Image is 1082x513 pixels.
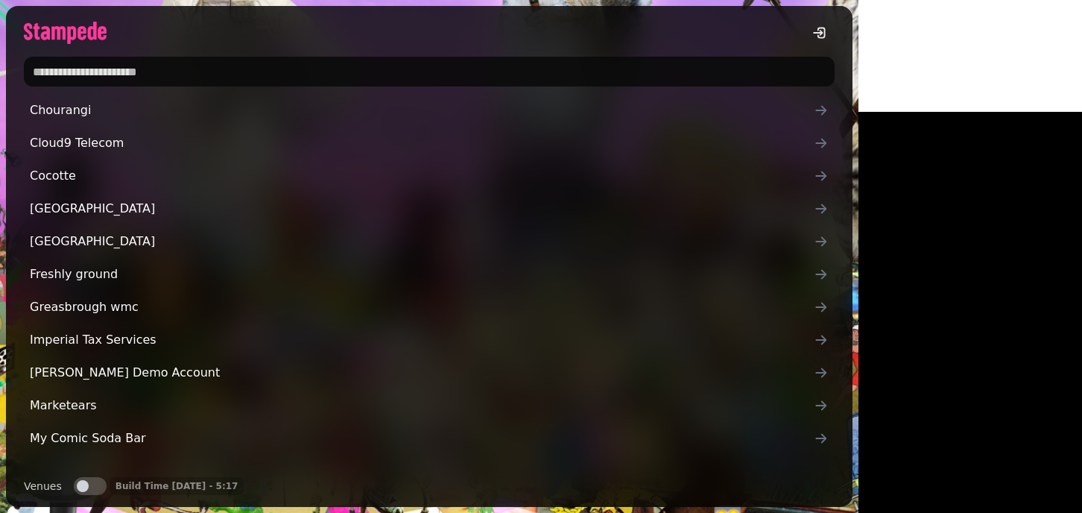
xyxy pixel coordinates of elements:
a: Chourangi [24,95,835,125]
span: [PERSON_NAME] Demo Account [30,364,814,382]
p: Build Time [DATE] - 5:17 [116,480,238,492]
a: [PERSON_NAME] Demo Account [24,358,835,388]
span: [GEOGRAPHIC_DATA] [30,233,814,251]
a: My Comic Soda Bar [24,424,835,453]
button: logout [805,18,835,48]
span: Marketears [30,397,814,415]
span: Imperial Tax Services [30,331,814,349]
a: N/A [24,456,835,486]
a: [GEOGRAPHIC_DATA] [24,227,835,256]
a: Freshly ground [24,259,835,289]
span: My Comic Soda Bar [30,429,814,447]
span: Freshly ground [30,265,814,283]
span: Cloud9 Telecom [30,134,814,152]
span: [GEOGRAPHIC_DATA] [30,200,814,218]
span: Cocotte [30,167,814,185]
span: N/A [30,462,814,480]
span: Greasbrough wmc [30,298,814,316]
a: Imperial Tax Services [24,325,835,355]
span: Chourangi [30,101,814,119]
a: Greasbrough wmc [24,292,835,322]
a: Cloud9 Telecom [24,128,835,158]
a: [GEOGRAPHIC_DATA] [24,194,835,224]
a: Cocotte [24,161,835,191]
label: Venues [24,477,62,495]
img: logo [24,22,107,44]
a: Marketears [24,391,835,421]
